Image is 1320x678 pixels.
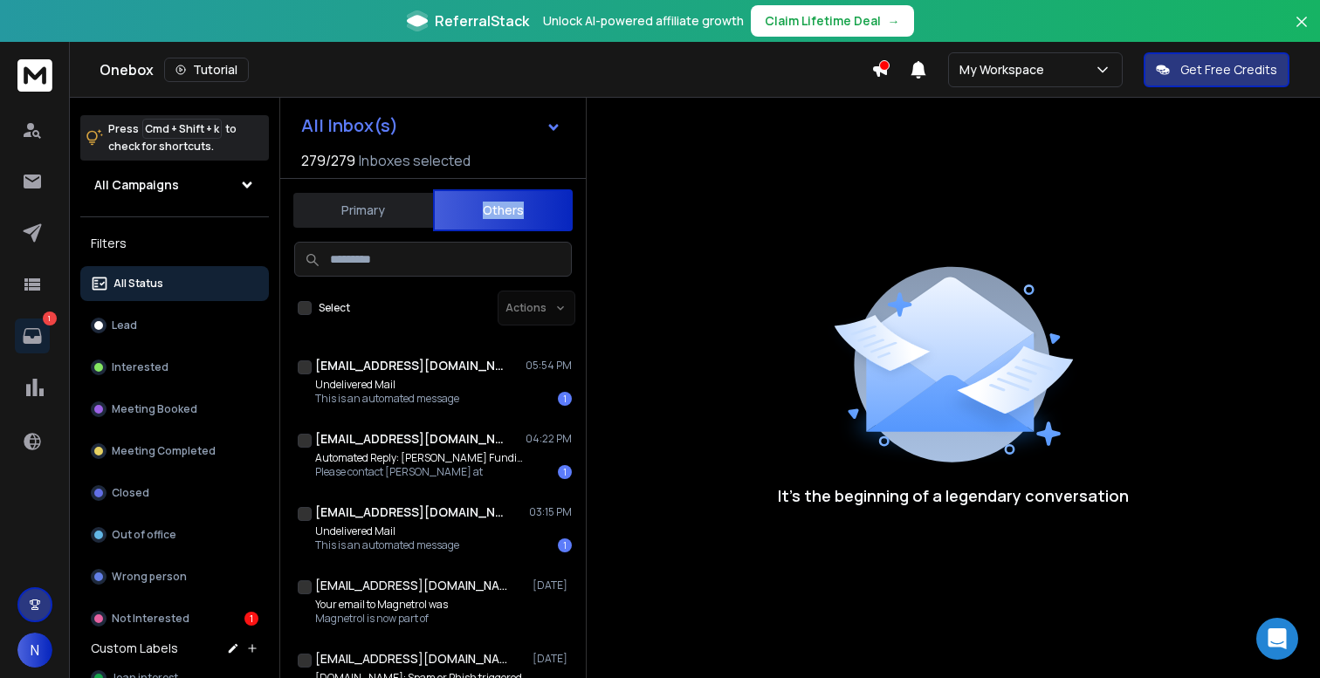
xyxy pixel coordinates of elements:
[80,392,269,427] button: Meeting Booked
[315,392,459,406] p: This is an automated message
[301,117,398,134] h1: All Inbox(s)
[529,505,572,519] p: 03:15 PM
[17,633,52,668] button: N
[80,168,269,202] button: All Campaigns
[1144,52,1289,87] button: Get Free Credits
[112,402,197,416] p: Meeting Booked
[108,120,237,155] p: Press to check for shortcuts.
[43,312,57,325] p: 1
[315,650,507,668] h1: [EMAIL_ADDRESS][DOMAIN_NAME]
[778,483,1129,508] p: It’s the beginning of a legendary conversation
[15,318,50,353] a: 1
[558,538,572,552] div: 1
[558,392,572,406] div: 1
[293,191,433,229] button: Primary
[315,538,459,552] p: This is an automated message
[315,598,448,612] p: Your email to Magnetrol was
[80,517,269,552] button: Out of office
[526,432,572,446] p: 04:22 PM
[301,150,355,171] span: 279 / 279
[558,465,572,479] div: 1
[533,652,572,666] p: [DATE]
[433,189,573,231] button: Others
[315,465,525,479] p: Please contact [PERSON_NAME] at
[315,378,459,392] p: Undelivered Mail
[543,12,744,30] p: Unlock AI-powered affiliate growth
[1180,61,1277,79] p: Get Free Credits
[1256,618,1298,660] div: Open Intercom Messenger
[751,5,914,37] button: Claim Lifetime Deal→
[80,266,269,301] button: All Status
[315,503,507,521] h1: [EMAIL_ADDRESS][DOMAIN_NAME]
[315,451,525,465] p: Automated Reply: [PERSON_NAME] Funding?
[80,231,269,256] h3: Filters
[359,150,471,171] h3: Inboxes selected
[142,119,222,139] span: Cmd + Shift + k
[533,579,572,592] p: [DATE]
[1290,10,1313,52] button: Close banner
[94,176,179,194] h1: All Campaigns
[315,524,459,538] p: Undelivered Mail
[80,476,269,510] button: Closed
[319,301,350,315] label: Select
[112,360,168,374] p: Interested
[164,58,249,82] button: Tutorial
[80,350,269,385] button: Interested
[80,601,269,636] button: Not Interested1
[526,359,572,373] p: 05:54 PM
[80,308,269,343] button: Lead
[100,58,871,82] div: Onebox
[435,10,529,31] span: ReferralStack
[244,612,258,626] div: 1
[888,12,900,30] span: →
[315,357,507,374] h1: [EMAIL_ADDRESS][DOMAIN_NAME]
[959,61,1051,79] p: My Workspace
[113,277,163,291] p: All Status
[112,612,189,626] p: Not Interested
[112,570,187,584] p: Wrong person
[112,528,176,542] p: Out of office
[287,108,575,143] button: All Inbox(s)
[315,577,507,594] h1: [EMAIL_ADDRESS][DOMAIN_NAME]
[112,318,137,332] p: Lead
[112,486,149,500] p: Closed
[315,612,448,626] p: Magnetrol is now part of
[80,559,269,594] button: Wrong person
[315,430,507,448] h1: [EMAIL_ADDRESS][DOMAIN_NAME]
[80,434,269,469] button: Meeting Completed
[91,640,178,657] h3: Custom Labels
[112,444,216,458] p: Meeting Completed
